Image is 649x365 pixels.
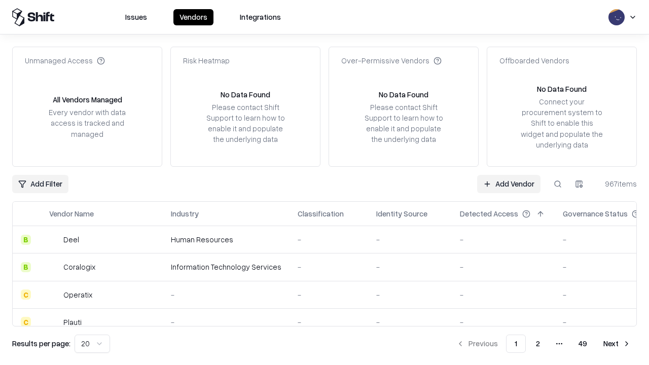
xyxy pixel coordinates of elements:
[21,262,31,272] div: B
[379,89,428,100] div: No Data Found
[376,234,444,245] div: -
[171,317,281,327] div: -
[21,235,31,245] div: B
[63,262,95,272] div: Coralogix
[25,55,105,66] div: Unmanaged Access
[171,262,281,272] div: Information Technology Services
[298,234,360,245] div: -
[563,208,628,219] div: Governance Status
[298,289,360,300] div: -
[596,178,637,189] div: 967 items
[12,175,68,193] button: Add Filter
[203,102,287,145] div: Please contact Shift Support to learn how to enable it and populate the underlying data
[49,208,94,219] div: Vendor Name
[528,335,548,353] button: 2
[362,102,446,145] div: Please contact Shift Support to learn how to enable it and populate the underlying data
[341,55,442,66] div: Over-Permissive Vendors
[460,262,547,272] div: -
[49,289,59,300] img: Operatix
[171,234,281,245] div: Human Resources
[45,107,129,139] div: Every vendor with data access is tracked and managed
[460,234,547,245] div: -
[63,289,92,300] div: Operatix
[298,208,344,219] div: Classification
[49,262,59,272] img: Coralogix
[376,317,444,327] div: -
[221,89,270,100] div: No Data Found
[298,262,360,272] div: -
[499,55,569,66] div: Offboarded Vendors
[460,289,547,300] div: -
[21,289,31,300] div: C
[173,9,213,25] button: Vendors
[450,335,637,353] nav: pagination
[12,338,70,349] p: Results per page:
[234,9,287,25] button: Integrations
[183,55,230,66] div: Risk Heatmap
[520,96,604,150] div: Connect your procurement system to Shift to enable this widget and populate the underlying data
[119,9,153,25] button: Issues
[171,208,199,219] div: Industry
[49,317,59,327] img: Plauti
[49,235,59,245] img: Deel
[171,289,281,300] div: -
[21,317,31,327] div: C
[570,335,595,353] button: 49
[63,234,79,245] div: Deel
[53,94,122,105] div: All Vendors Managed
[506,335,526,353] button: 1
[477,175,540,193] a: Add Vendor
[597,335,637,353] button: Next
[537,84,587,94] div: No Data Found
[376,262,444,272] div: -
[460,317,547,327] div: -
[376,289,444,300] div: -
[63,317,82,327] div: Plauti
[460,208,518,219] div: Detected Access
[298,317,360,327] div: -
[376,208,427,219] div: Identity Source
